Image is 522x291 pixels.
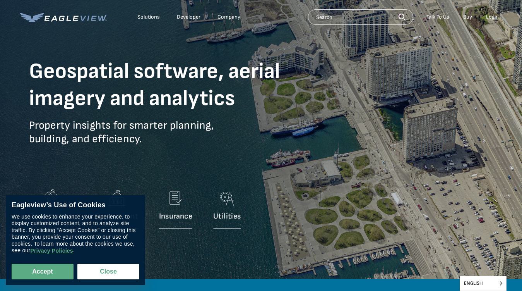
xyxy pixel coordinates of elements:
input: Search [308,9,413,25]
div: Company [217,14,240,21]
div: Solutions [137,14,160,21]
a: Insurance [159,186,192,233]
div: Eagleview’s Use of Cookies [12,201,139,210]
h1: Geospatial software, aerial imagery and analytics [29,58,308,112]
p: Utilities [213,212,241,221]
p: Property insights for smarter planning, building, and efficiency. [29,119,308,157]
a: Buy [463,14,472,21]
a: Developer [177,14,200,21]
button: Accept [12,264,74,279]
a: Privacy Policies [30,248,73,254]
aside: Language selected: English [460,276,507,291]
div: We use cookies to enhance your experience, to display customized content, and to analyze site tra... [12,214,139,254]
a: Construction [29,186,75,233]
div: Login [486,14,499,21]
a: Government [95,186,138,233]
span: English [460,276,506,291]
p: Insurance [159,212,192,221]
a: Utilities [213,186,241,233]
button: Close [77,264,139,279]
div: Talk To Us [426,14,449,21]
